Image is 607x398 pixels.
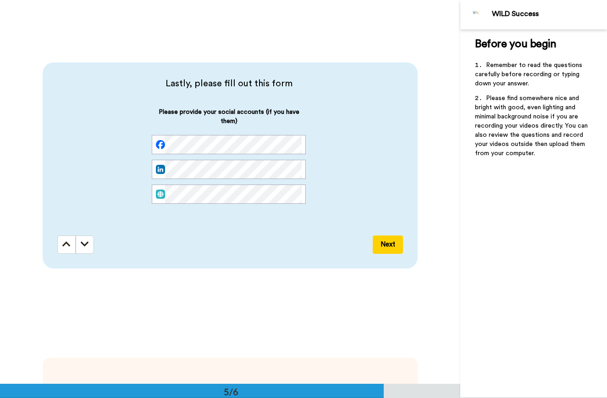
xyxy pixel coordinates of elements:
[373,235,403,254] button: Next
[475,95,590,157] span: Please find somewhere nice and bright with good, even lighting and minimal background noise if yo...
[475,62,584,87] span: Remember to read the questions carefully before recording or typing down your answer.
[475,39,556,50] span: Before you begin
[156,140,165,149] img: facebook.svg
[152,107,306,135] span: Please provide your social accounts (if you have them)
[209,385,253,398] div: 5/6
[57,77,400,90] span: Lastly, please fill out this form
[492,10,607,18] div: WILD Success
[156,165,165,174] img: linked-in.png
[465,4,487,26] img: Profile Image
[156,190,165,199] img: web.svg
